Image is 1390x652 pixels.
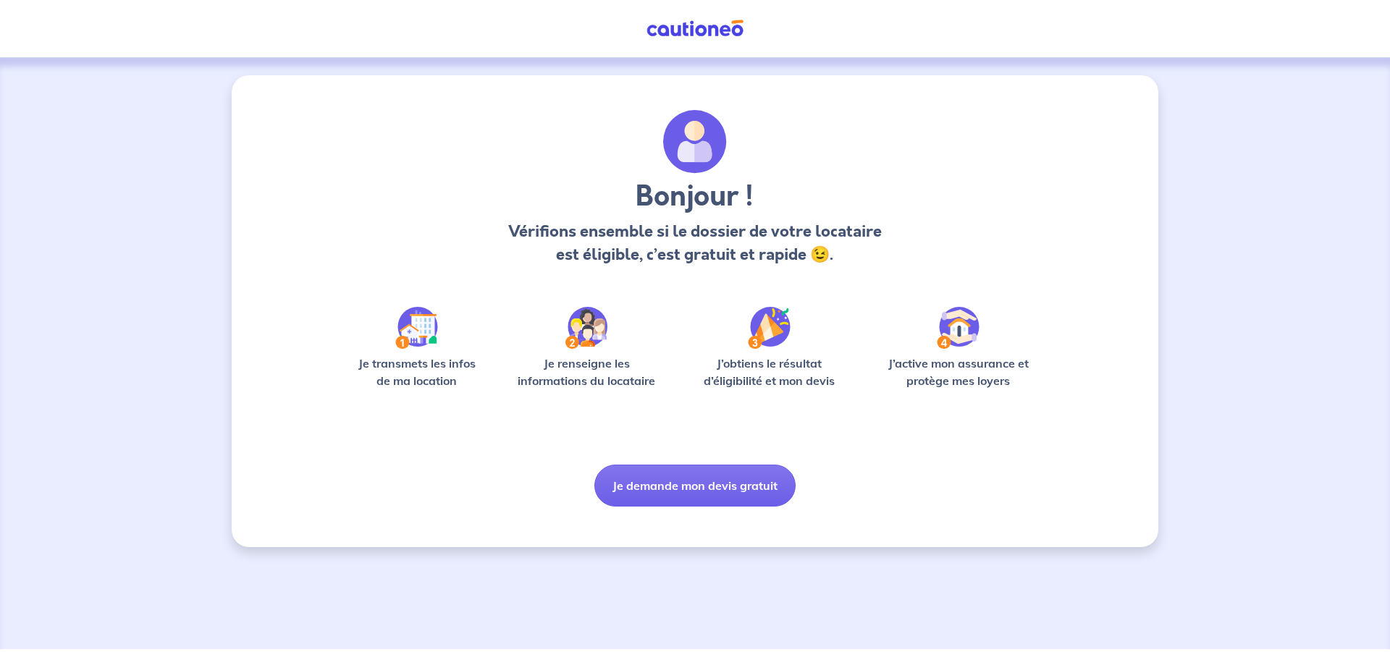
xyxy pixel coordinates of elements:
[663,110,727,174] img: archivate
[594,465,796,507] button: Je demande mon devis gratuit
[874,355,1042,389] p: J’active mon assurance et protège mes loyers
[509,355,665,389] p: Je renseigne les informations du locataire
[937,307,980,349] img: /static/bfff1cf634d835d9112899e6a3df1a5d/Step-4.svg
[688,355,851,389] p: J’obtiens le résultat d’éligibilité et mon devis
[504,220,885,266] p: Vérifions ensemble si le dossier de votre locataire est éligible, c’est gratuit et rapide 😉.
[504,179,885,214] h3: Bonjour !
[565,307,607,349] img: /static/c0a346edaed446bb123850d2d04ad552/Step-2.svg
[347,355,486,389] p: Je transmets les infos de ma location
[748,307,791,349] img: /static/f3e743aab9439237c3e2196e4328bba9/Step-3.svg
[395,307,438,349] img: /static/90a569abe86eec82015bcaae536bd8e6/Step-1.svg
[641,20,749,38] img: Cautioneo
